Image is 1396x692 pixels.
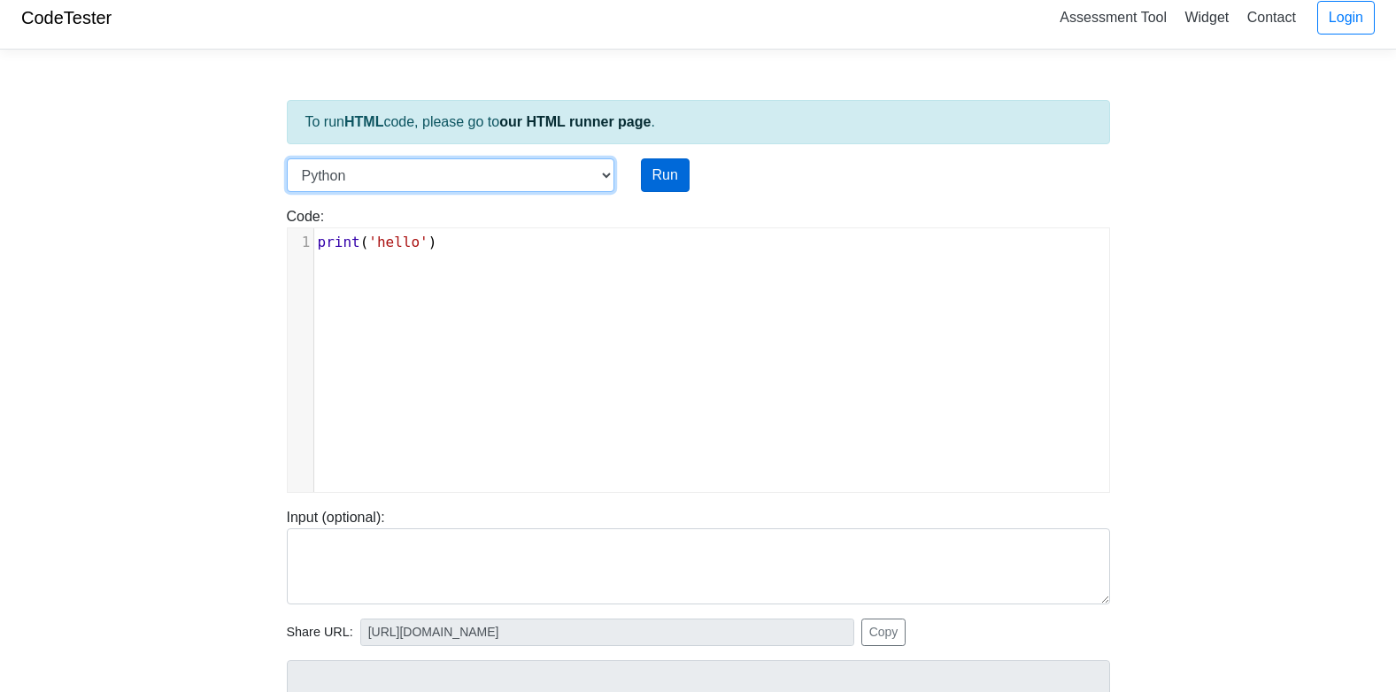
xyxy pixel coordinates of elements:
div: 1 [288,232,313,253]
a: our HTML runner page [499,114,651,129]
div: Code: [274,206,1123,493]
button: Copy [861,619,906,646]
input: No share available yet [360,619,854,646]
strong: HTML [344,114,383,129]
span: Share URL: [287,623,353,642]
span: print [318,234,360,250]
a: Contact [1240,3,1303,32]
div: To run code, please go to . [287,100,1110,144]
a: Assessment Tool [1053,3,1174,32]
span: 'hello' [368,234,428,250]
div: Input (optional): [274,507,1123,604]
button: Run [641,158,690,192]
a: CodeTester [21,8,112,27]
span: ( ) [318,234,437,250]
a: Login [1317,1,1375,35]
a: Widget [1177,3,1236,32]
